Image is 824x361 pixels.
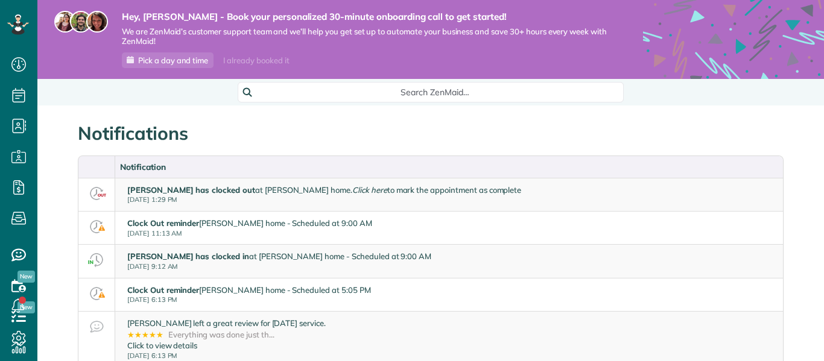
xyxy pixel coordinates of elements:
[127,185,255,195] strong: [PERSON_NAME] has clocked out
[168,329,274,341] span: Everything was done just th...
[115,245,783,277] a: [PERSON_NAME] has clocked inat [PERSON_NAME] home - Scheduled at 9:00 AM[DATE] 9:12 AM
[127,351,326,361] small: [DATE] 6:13 PM
[156,330,163,339] span: ★
[352,185,387,195] em: Click here
[127,318,326,360] div: [PERSON_NAME] left a great review for [DATE] service. Click to view details
[122,27,607,47] span: We are ZenMaid’s customer support team and we’ll help you get set up to automate your business an...
[70,11,92,33] img: jorge-587dff0eeaa6aab1f244e6dc62b8924c3b6ad411094392a53c71c6c4a576187d.jpg
[127,251,431,271] div: at [PERSON_NAME] home - Scheduled at 9:00 AM
[127,262,431,272] small: [DATE] 9:12 AM
[138,55,208,65] span: Pick a day and time
[86,11,108,33] img: michelle-19f622bdf1676172e81f8f8fba1fb50e276960ebfe0243fe18214015130c80e4.jpg
[115,178,783,211] a: [PERSON_NAME] has clocked outat [PERSON_NAME] home.Click hereto mark the appointment as complete[...
[115,212,783,244] a: Clock Out reminder[PERSON_NAME] home - Scheduled at 9:00 AM[DATE] 11:13 AM
[122,11,607,23] strong: Hey, [PERSON_NAME] - Book your personalized 30-minute onboarding call to get started!
[127,295,371,305] small: [DATE] 6:13 PM
[127,218,199,228] strong: Clock Out reminder
[115,278,783,311] a: Clock Out reminder[PERSON_NAME] home - Scheduled at 5:05 PM[DATE] 6:13 PM
[122,52,214,68] a: Pick a day and time
[78,124,784,143] h1: Notifications
[127,195,521,205] small: [DATE] 1:29 PM
[142,330,149,339] span: ★
[149,330,156,339] span: ★
[127,330,135,339] span: ★
[115,156,783,178] th: Notification
[127,285,199,295] strong: Clock Out reminder
[127,284,371,305] div: [PERSON_NAME] home - Scheduled at 5:05 PM
[127,251,249,261] strong: [PERSON_NAME] has clocked in
[127,184,521,205] div: at [PERSON_NAME] home. to mark the appointment as complete
[127,229,372,239] small: [DATE] 11:13 AM
[135,330,142,339] span: ★
[216,53,296,68] div: I already booked it
[54,11,76,33] img: maria-72a9807cf96188c08ef61303f053569d2e2a8a1cde33d635c8a3ac13582a053d.jpg
[127,218,372,238] div: [PERSON_NAME] home - Scheduled at 9:00 AM
[17,271,35,283] span: New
